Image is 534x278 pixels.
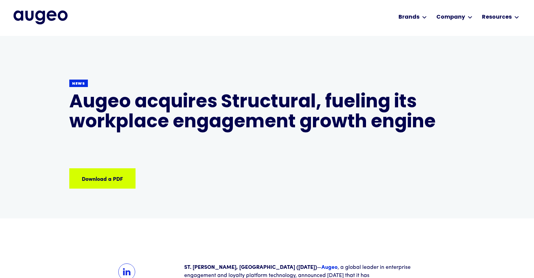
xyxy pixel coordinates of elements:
div: Resources [482,13,512,21]
strong: ST. [PERSON_NAME], [GEOGRAPHIC_DATA] ([DATE]) [184,265,317,270]
a: Augeo [321,265,338,270]
h1: Augeo acquires Structural, fueling its workplace engagement growth engine [69,93,465,133]
a: home [14,10,68,24]
img: Augeo's full logo in midnight blue. [14,10,68,24]
div: Company [436,13,465,21]
div: News [72,81,85,86]
div: Brands [398,13,419,21]
a: Download a PDF [69,168,136,189]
